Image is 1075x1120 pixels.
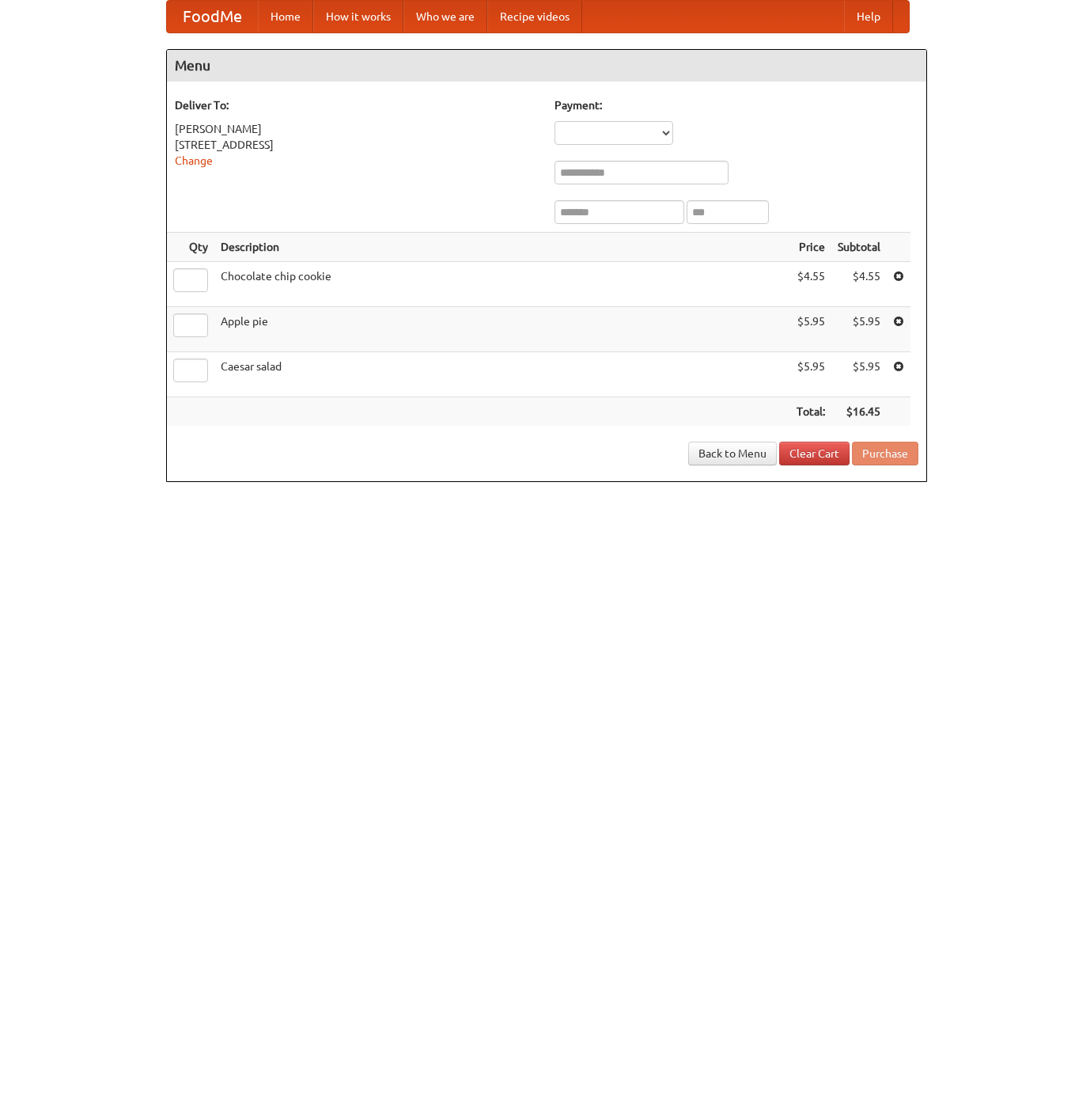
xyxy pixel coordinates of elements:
[214,262,790,307] td: Chocolate chip cookie
[790,233,831,262] th: Price
[790,397,831,427] th: Total:
[790,352,831,397] td: $5.95
[258,1,313,32] a: Home
[175,154,213,167] a: Change
[852,442,918,465] button: Purchase
[313,1,403,32] a: How it works
[831,233,887,262] th: Subtotal
[175,97,539,113] h5: Deliver To:
[175,121,539,137] div: [PERSON_NAME]
[831,262,887,307] td: $4.55
[844,1,893,32] a: Help
[790,307,831,352] td: $5.95
[175,137,539,153] div: [STREET_ADDRESS]
[403,1,487,32] a: Who we are
[167,50,926,82] h4: Menu
[167,233,214,262] th: Qty
[831,352,887,397] td: $5.95
[214,307,790,352] td: Apple pie
[487,1,582,32] a: Recipe videos
[831,397,887,427] th: $16.45
[790,262,831,307] td: $4.55
[214,352,790,397] td: Caesar salad
[688,442,777,465] a: Back to Menu
[779,442,850,465] a: Clear Cart
[831,307,887,352] td: $5.95
[167,1,258,32] a: FoodMe
[214,233,790,262] th: Description
[555,97,918,113] h5: Payment:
